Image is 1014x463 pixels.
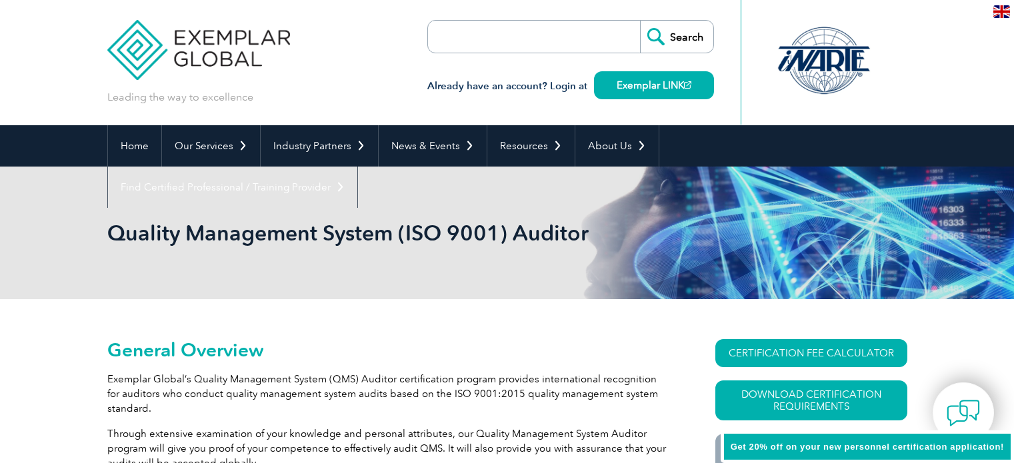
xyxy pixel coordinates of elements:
[947,396,980,430] img: contact-chat.png
[107,339,667,360] h2: General Overview
[108,125,161,167] a: Home
[715,380,907,420] a: Download Certification Requirements
[731,442,1004,452] span: Get 20% off on your new personnel certification application!
[427,78,714,95] h3: Already have an account? Login at
[261,125,378,167] a: Industry Partners
[487,125,575,167] a: Resources
[993,5,1010,18] img: en
[640,21,713,53] input: Search
[107,90,253,105] p: Leading the way to excellence
[162,125,260,167] a: Our Services
[594,71,714,99] a: Exemplar LINK
[684,81,691,89] img: open_square.png
[108,167,357,208] a: Find Certified Professional / Training Provider
[107,220,619,246] h1: Quality Management System (ISO 9001) Auditor
[715,339,907,367] a: CERTIFICATION FEE CALCULATOR
[379,125,487,167] a: News & Events
[107,372,667,416] p: Exemplar Global’s Quality Management System (QMS) Auditor certification program provides internat...
[575,125,659,167] a: About Us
